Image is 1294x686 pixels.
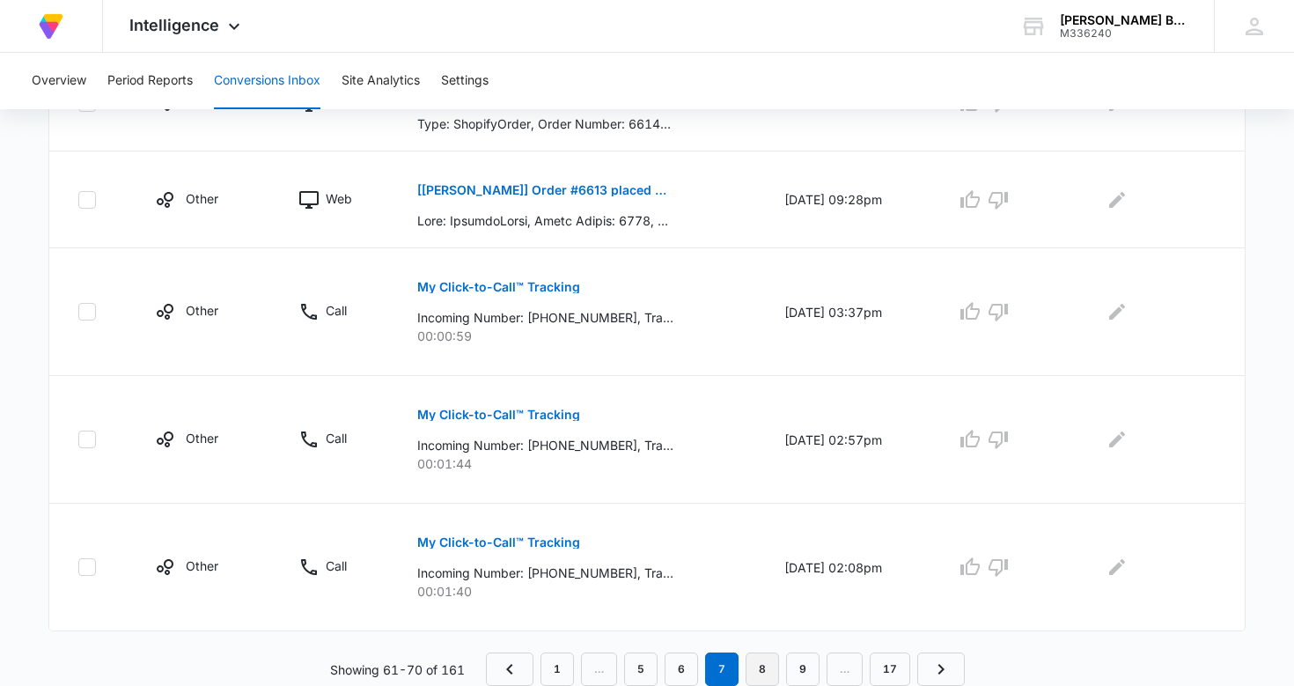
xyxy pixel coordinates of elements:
[786,653,820,686] a: Page 9
[417,114,673,133] p: Type: ShopifyOrder, Order Number: 6614, Details: Hello [PERSON_NAME], Name: [PERSON_NAME] placed ...
[870,653,910,686] a: Page 17
[763,151,935,248] td: [DATE] 09:28pm
[1103,553,1131,581] button: Edit Comments
[417,394,580,436] button: My Click-to-Call™ Tracking
[326,557,347,575] p: Call
[417,536,580,549] p: My Click-to-Call™ Tracking
[186,189,218,208] p: Other
[186,301,218,320] p: Other
[342,53,420,109] button: Site Analytics
[107,53,193,109] button: Period Reports
[1103,425,1131,454] button: Edit Comments
[417,436,673,454] p: Incoming Number: [PHONE_NUMBER], Tracking Number: [PHONE_NUMBER], Ring To: [PHONE_NUMBER], Caller...
[417,281,580,293] p: My Click-to-Call™ Tracking
[624,653,658,686] a: Page 5
[763,248,935,376] td: [DATE] 03:37pm
[417,211,673,230] p: Lore: IpsumdoLorsi, Ametc Adipis: 6778, Elitsed: Doeiu Tempori Utlabo, Etdo: Magn Aliqu enimad m ...
[326,189,352,208] p: Web
[326,429,347,447] p: Call
[186,557,218,575] p: Other
[32,53,86,109] button: Overview
[417,409,580,421] p: My Click-to-Call™ Tracking
[763,376,935,504] td: [DATE] 02:57pm
[441,53,489,109] button: Settings
[917,653,965,686] a: Next Page
[665,653,698,686] a: Page 6
[417,327,742,345] p: 00:00:59
[326,301,347,320] p: Call
[417,266,580,308] button: My Click-to-Call™ Tracking
[1060,27,1188,40] div: account id
[417,521,580,564] button: My Click-to-Call™ Tracking
[417,308,673,327] p: Incoming Number: [PHONE_NUMBER], Tracking Number: [PHONE_NUMBER], Ring To: [PHONE_NUMBER], Caller...
[417,582,742,601] p: 00:01:40
[214,53,320,109] button: Conversions Inbox
[417,564,673,582] p: Incoming Number: [PHONE_NUMBER], Tracking Number: [PHONE_NUMBER], Ring To: [PHONE_NUMBER], Caller...
[746,653,779,686] a: Page 8
[540,653,574,686] a: Page 1
[417,169,673,211] button: [[PERSON_NAME]] Order #6613 placed by [PERSON_NAME]
[1103,186,1131,214] button: Edit Comments
[129,16,219,34] span: Intelligence
[486,653,965,686] nav: Pagination
[35,11,67,42] img: Volusion
[330,660,465,679] p: Showing 61-70 of 161
[186,429,218,447] p: Other
[1103,298,1131,326] button: Edit Comments
[705,653,739,686] em: 7
[417,454,742,473] p: 00:01:44
[486,653,533,686] a: Previous Page
[1060,13,1188,27] div: account name
[417,184,673,196] p: [[PERSON_NAME]] Order #6613 placed by [PERSON_NAME]
[763,504,935,631] td: [DATE] 02:08pm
